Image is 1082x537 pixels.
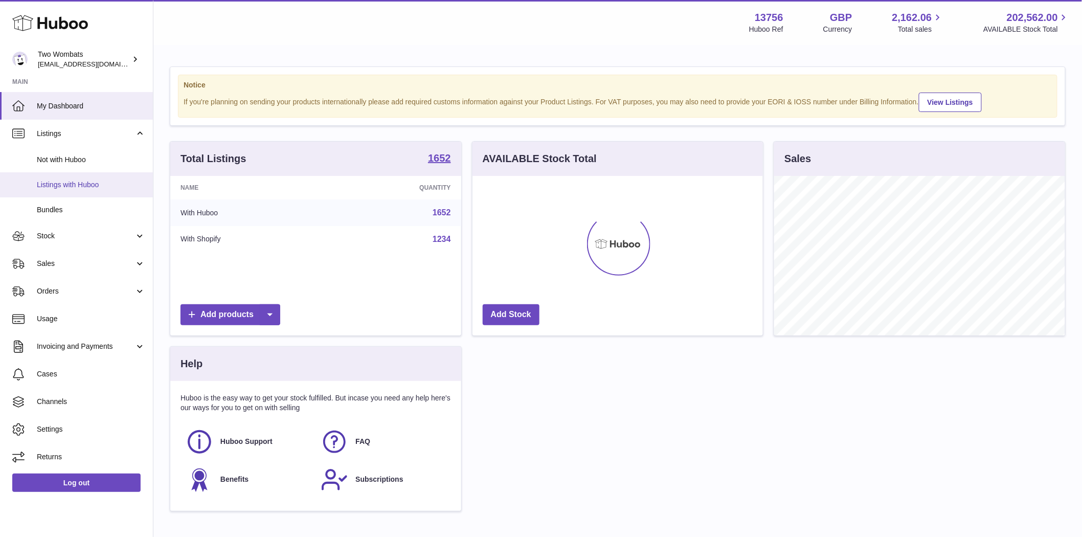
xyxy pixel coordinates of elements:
[186,466,310,494] a: Benefits
[12,52,28,67] img: internalAdmin-13756@internal.huboo.com
[184,91,1052,112] div: If you're planning on sending your products internationally please add required customs informati...
[12,474,141,492] a: Log out
[433,235,451,243] a: 1234
[983,11,1070,34] a: 202,562.00 AVAILABLE Stock Total
[184,80,1052,90] strong: Notice
[433,208,451,217] a: 1652
[37,369,145,379] span: Cases
[170,176,327,199] th: Name
[749,25,783,34] div: Huboo Ref
[220,475,249,484] span: Benefits
[37,424,145,434] span: Settings
[483,304,539,325] a: Add Stock
[898,25,943,34] span: Total sales
[321,428,445,456] a: FAQ
[37,259,134,268] span: Sales
[181,152,246,166] h3: Total Listings
[37,397,145,407] span: Channels
[37,452,145,462] span: Returns
[892,11,932,25] span: 2,162.06
[181,304,280,325] a: Add products
[37,129,134,139] span: Listings
[892,11,944,34] a: 2,162.06 Total sales
[37,101,145,111] span: My Dashboard
[830,11,852,25] strong: GBP
[327,176,461,199] th: Quantity
[428,153,451,163] strong: 1652
[37,314,145,324] span: Usage
[170,199,327,226] td: With Huboo
[181,357,202,371] h3: Help
[37,155,145,165] span: Not with Huboo
[355,475,403,484] span: Subscriptions
[919,93,982,112] a: View Listings
[220,437,273,446] span: Huboo Support
[321,466,445,494] a: Subscriptions
[428,153,451,165] a: 1652
[755,11,783,25] strong: 13756
[355,437,370,446] span: FAQ
[983,25,1070,34] span: AVAILABLE Stock Total
[37,286,134,296] span: Orders
[37,180,145,190] span: Listings with Huboo
[1007,11,1058,25] span: 202,562.00
[186,428,310,456] a: Huboo Support
[38,60,150,68] span: [EMAIL_ADDRESS][DOMAIN_NAME]
[784,152,811,166] h3: Sales
[38,50,130,69] div: Two Wombats
[37,231,134,241] span: Stock
[37,342,134,351] span: Invoicing and Payments
[483,152,597,166] h3: AVAILABLE Stock Total
[823,25,852,34] div: Currency
[181,393,451,413] p: Huboo is the easy way to get your stock fulfilled. But incase you need any help here's our ways f...
[170,226,327,253] td: With Shopify
[37,205,145,215] span: Bundles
